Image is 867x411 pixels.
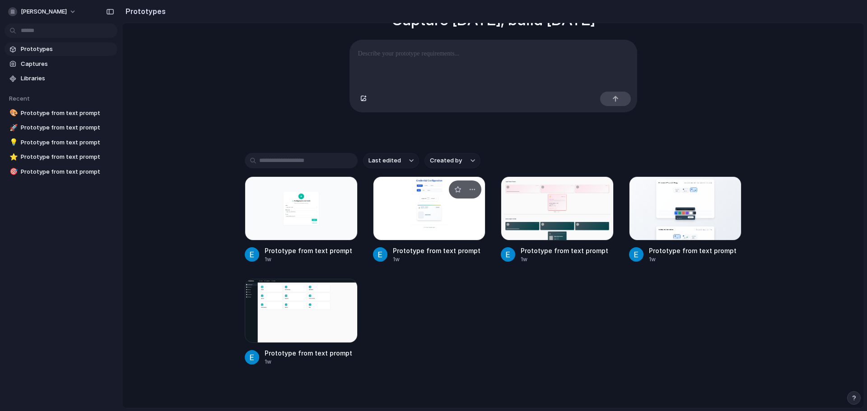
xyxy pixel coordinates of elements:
[5,165,117,179] a: 🎯Prototype from text prompt
[265,348,352,358] div: Prototype from text prompt
[21,138,114,147] span: Prototype from text prompt
[368,156,401,165] span: Last edited
[265,246,352,255] div: Prototype from text prompt
[430,156,462,165] span: Created by
[21,123,114,132] span: Prototype from text prompt
[8,109,17,118] button: 🎨
[9,108,16,118] div: 🎨
[21,152,114,162] span: Prototype from text prompt
[501,176,614,263] a: Prototype from text promptPrototype from text prompt1w
[424,153,480,168] button: Created by
[5,136,117,149] a: 💡Prototype from text prompt
[21,7,67,16] span: [PERSON_NAME]
[5,5,81,19] button: [PERSON_NAME]
[9,123,16,133] div: 🚀
[9,95,30,102] span: Recent
[9,166,16,177] div: 🎯
[5,42,117,56] a: Prototypes
[21,167,114,176] span: Prototype from text prompt
[9,137,16,148] div: 💡
[265,255,352,263] div: 1w
[122,6,166,17] h2: Prototypes
[5,72,117,85] a: Libraries
[8,152,17,162] button: ⭐
[5,121,117,134] a: 🚀Prototype from text prompt
[265,358,352,366] div: 1w
[245,176,358,263] a: Prototype from text promptPrototype from text prompt1w
[5,106,117,120] a: 🎨Prototype from text prompt
[521,255,608,263] div: 1w
[21,45,114,54] span: Prototypes
[393,255,480,263] div: 1w
[8,167,17,176] button: 🎯
[21,109,114,118] span: Prototype from text prompt
[21,74,114,83] span: Libraries
[393,246,480,255] div: Prototype from text prompt
[8,123,17,132] button: 🚀
[373,176,486,263] a: Prototype from text promptPrototype from text prompt1w
[5,57,117,71] a: Captures
[363,153,419,168] button: Last edited
[21,60,114,69] span: Captures
[649,246,736,255] div: Prototype from text prompt
[521,246,608,255] div: Prototype from text prompt
[245,279,358,366] a: Prototype from text promptPrototype from text prompt1w
[5,150,117,164] a: ⭐Prototype from text prompt
[629,176,742,263] a: Prototype from text promptPrototype from text prompt1w
[649,255,736,263] div: 1w
[9,152,16,162] div: ⭐
[8,138,17,147] button: 💡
